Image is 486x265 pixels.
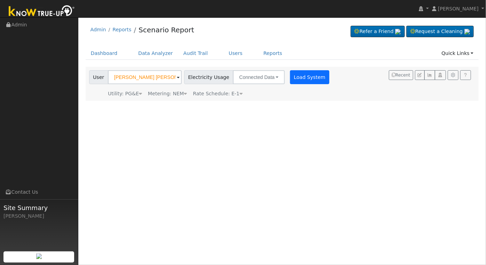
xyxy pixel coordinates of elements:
a: Reports [112,27,131,32]
button: Connected Data [233,70,285,84]
span: Alias: HE1 [193,91,243,96]
a: Refer a Friend [351,26,405,38]
button: Settings [448,70,458,80]
button: Recent [389,70,413,80]
img: retrieve [395,29,401,34]
button: Multi-Series Graph [424,70,435,80]
a: Request a Cleaning [406,26,474,38]
input: Select a User [108,70,182,84]
a: Quick Links [436,47,479,60]
a: Help Link [460,70,471,80]
div: Utility: PG&E [108,90,142,97]
span: [PERSON_NAME] [438,6,479,11]
a: Audit Trail [178,47,213,60]
a: Users [224,47,248,60]
span: Site Summary [3,203,75,212]
button: Login As [435,70,446,80]
img: retrieve [464,29,470,34]
span: Electricity Usage [184,70,233,84]
img: Know True-Up [5,4,78,19]
div: Metering: NEM [148,90,187,97]
button: Edit User [415,70,425,80]
div: [PERSON_NAME] [3,212,75,220]
img: retrieve [36,254,42,259]
span: User [89,70,108,84]
a: Data Analyzer [133,47,178,60]
button: Load System [290,70,330,84]
a: Admin [91,27,106,32]
a: Dashboard [86,47,123,60]
a: Scenario Report [139,26,194,34]
a: Reports [258,47,288,60]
